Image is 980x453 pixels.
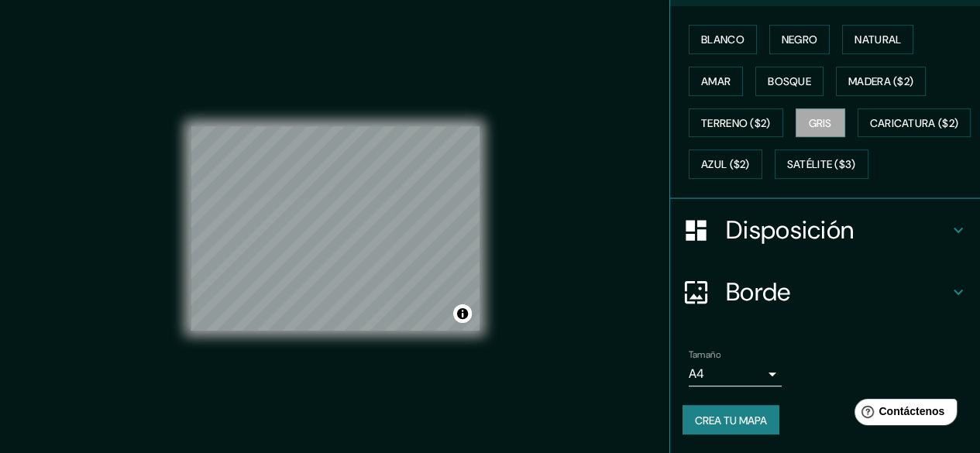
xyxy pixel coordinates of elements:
[701,74,731,88] font: Amar
[768,74,811,88] font: Bosque
[848,74,913,88] font: Madera ($2)
[670,261,980,323] div: Borde
[453,304,472,323] button: Activar o desactivar atribución
[854,33,901,46] font: Natural
[701,33,744,46] font: Blanco
[670,199,980,261] div: Disposición
[775,149,868,179] button: Satélite ($3)
[689,362,782,386] div: A4
[726,276,791,308] font: Borde
[689,108,783,138] button: Terreno ($2)
[701,116,771,130] font: Terreno ($2)
[701,158,750,172] font: Azul ($2)
[842,25,913,54] button: Natural
[726,214,854,246] font: Disposición
[787,158,856,172] font: Satélite ($3)
[191,126,480,331] canvas: Mapa
[870,116,959,130] font: Caricatura ($2)
[683,405,779,434] button: Crea tu mapa
[842,393,963,436] iframe: Lanzador de widgets de ayuda
[689,67,743,96] button: Amar
[782,33,818,46] font: Negro
[769,25,830,54] button: Negro
[755,67,824,96] button: Bosque
[858,108,971,138] button: Caricatura ($2)
[695,413,767,427] font: Crea tu mapa
[809,116,832,130] font: Gris
[796,108,845,138] button: Gris
[836,67,926,96] button: Madera ($2)
[689,365,704,382] font: A4
[689,348,720,361] font: Tamaño
[689,25,757,54] button: Blanco
[689,149,762,179] button: Azul ($2)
